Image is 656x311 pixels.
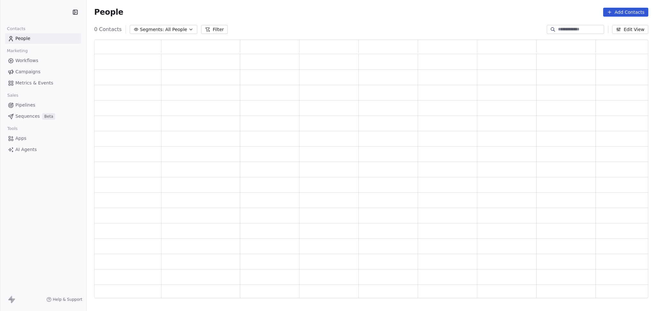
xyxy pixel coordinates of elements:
[5,67,81,77] a: Campaigns
[5,111,81,122] a: SequencesBeta
[140,26,164,33] span: Segments:
[4,24,28,34] span: Contacts
[94,7,123,17] span: People
[5,100,81,110] a: Pipelines
[5,133,81,144] a: Apps
[603,8,648,17] button: Add Contacts
[15,80,53,86] span: Metrics & Events
[15,146,37,153] span: AI Agents
[612,25,648,34] button: Edit View
[5,144,81,155] a: AI Agents
[42,113,55,120] span: Beta
[5,78,81,88] a: Metrics & Events
[5,33,81,44] a: People
[15,102,35,108] span: Pipelines
[165,26,187,33] span: All People
[5,55,81,66] a: Workflows
[94,26,122,33] span: 0 Contacts
[4,91,21,100] span: Sales
[15,135,27,142] span: Apps
[53,297,82,302] span: Help & Support
[15,57,38,64] span: Workflows
[94,54,655,299] div: grid
[15,68,40,75] span: Campaigns
[15,113,40,120] span: Sequences
[201,25,228,34] button: Filter
[15,35,30,42] span: People
[46,297,82,302] a: Help & Support
[4,124,20,133] span: Tools
[4,46,30,56] span: Marketing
